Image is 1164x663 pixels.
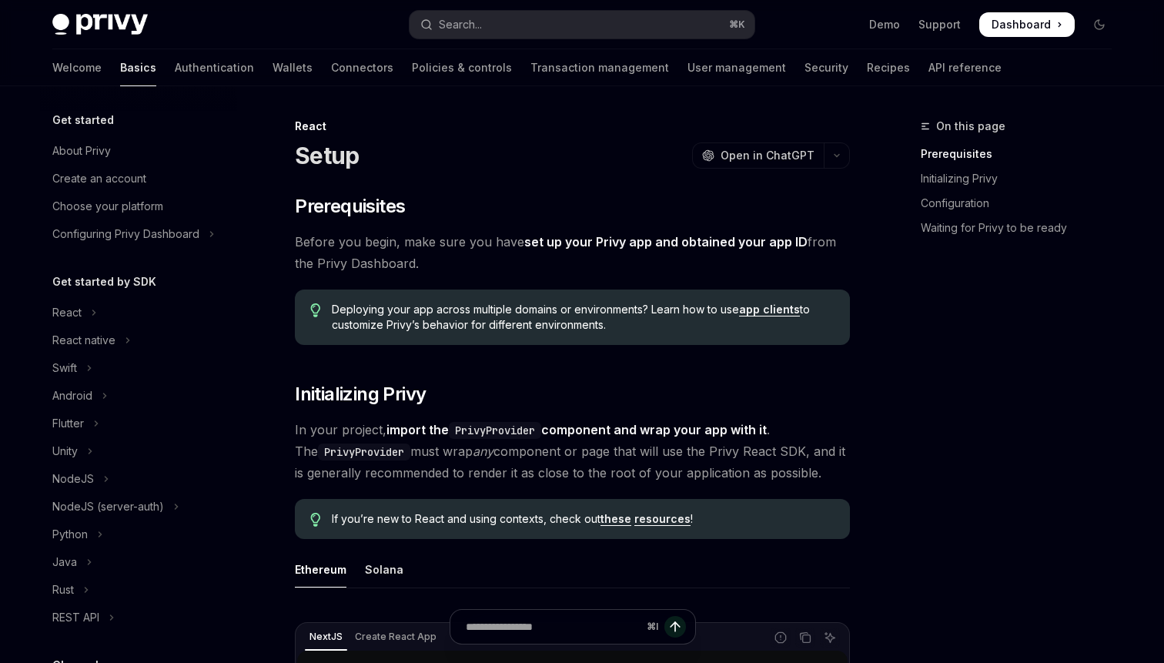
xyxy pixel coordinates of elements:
a: Basics [120,49,156,86]
div: Unity [52,442,78,460]
div: Solana [365,551,403,588]
input: Ask a question... [466,610,641,644]
span: Before you begin, make sure you have from the Privy Dashboard. [295,231,850,274]
div: Swift [52,359,77,377]
a: these [600,512,631,526]
button: Open in ChatGPT [692,142,824,169]
button: Toggle Android section [40,382,237,410]
code: PrivyProvider [449,422,541,439]
button: Toggle Python section [40,521,237,548]
svg: Tip [310,513,321,527]
div: Create an account [52,169,146,188]
button: Toggle dark mode [1087,12,1112,37]
div: Flutter [52,414,84,433]
a: Security [804,49,848,86]
span: On this page [936,117,1005,136]
a: Configuration [921,191,1124,216]
a: Choose your platform [40,193,237,220]
span: In your project, . The must wrap component or page that will use the Privy React SDK, and it is g... [295,419,850,484]
span: Open in ChatGPT [721,148,814,163]
button: Toggle Swift section [40,354,237,382]
button: Toggle Rust section [40,576,237,604]
h1: Setup [295,142,359,169]
div: React [52,303,82,322]
button: Toggle Configuring Privy Dashboard section [40,220,237,248]
button: Open search [410,11,754,39]
div: NodeJS [52,470,94,488]
em: any [473,444,493,459]
span: ⌘ K [729,18,745,31]
span: Initializing Privy [295,382,426,407]
a: API reference [928,49,1002,86]
code: PrivyProvider [318,444,410,460]
a: resources [634,512,691,526]
div: Choose your platform [52,197,163,216]
div: Ethereum [295,551,346,588]
a: set up your Privy app and obtained your app ID [524,234,808,250]
h5: Get started [52,111,114,129]
button: Toggle NodeJS section [40,465,237,493]
div: Python [52,525,88,544]
a: Dashboard [979,12,1075,37]
img: dark logo [52,14,148,35]
h5: Get started by SDK [52,273,156,291]
button: Toggle Flutter section [40,410,237,437]
a: Wallets [273,49,313,86]
a: Waiting for Privy to be ready [921,216,1124,240]
div: REST API [52,608,99,627]
button: Toggle Java section [40,548,237,576]
div: About Privy [52,142,111,160]
a: Recipes [867,49,910,86]
button: Toggle React native section [40,326,237,354]
a: About Privy [40,137,237,165]
a: Connectors [331,49,393,86]
a: Demo [869,17,900,32]
div: Rust [52,581,74,599]
span: Prerequisites [295,194,405,219]
a: Authentication [175,49,254,86]
div: Java [52,553,77,571]
a: Prerequisites [921,142,1124,166]
a: app clients [739,303,800,316]
div: Android [52,387,92,405]
button: Send message [664,616,686,638]
strong: import the component and wrap your app with it [386,422,767,437]
span: Dashboard [992,17,1051,32]
button: Toggle React section [40,299,237,326]
div: React [295,119,850,134]
svg: Tip [310,303,321,317]
button: Toggle NodeJS (server-auth) section [40,493,237,521]
span: If you’re new to React and using contexts, check out ! [332,511,835,527]
a: Support [918,17,961,32]
a: Initializing Privy [921,166,1124,191]
div: Search... [439,15,482,34]
a: Welcome [52,49,102,86]
div: React native [52,331,115,350]
a: Policies & controls [412,49,512,86]
button: Toggle Unity section [40,437,237,465]
button: Toggle REST API section [40,604,237,631]
a: Create an account [40,165,237,193]
a: User management [687,49,786,86]
a: Transaction management [530,49,669,86]
div: NodeJS (server-auth) [52,497,164,516]
span: Deploying your app across multiple domains or environments? Learn how to use to customize Privy’s... [332,302,835,333]
div: Configuring Privy Dashboard [52,225,199,243]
